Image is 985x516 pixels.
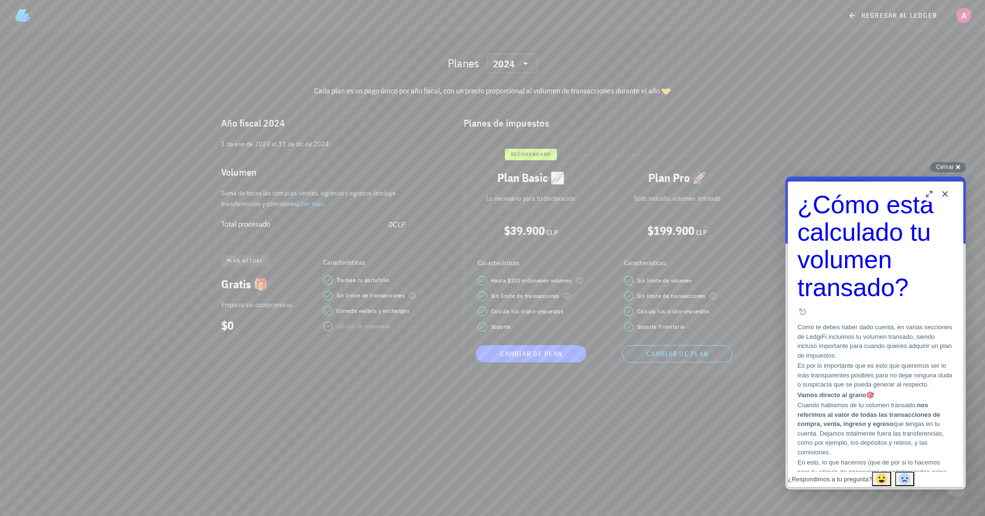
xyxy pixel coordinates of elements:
span: $39.900 [504,223,545,238]
div: ¿Respondimos a tu pregunta? [2,298,87,308]
p: 🎯 [12,214,168,223]
button: Send feedback: No. For "¿Respondimos a tu pregunta?" [110,295,129,310]
button: Cambiar de plan [476,345,586,362]
span: Calcula tus cripto-impuestos [637,307,709,316]
span: Calcula tus cripto-impuestos [491,307,563,316]
button: Send feedback: Sí. For "¿Respondimos a tu pregunta?" [87,295,106,310]
p: Es por lo importante que es esto que queremos ser lo más transparentes posibles para no dejar nin... [12,184,168,213]
span: Trackea tu portafolio [337,275,390,285]
div: avatar [956,8,972,23]
span: 0 [389,219,393,229]
span: $0 [221,318,234,333]
span: plan actual [227,255,264,267]
span: CLP [546,228,557,237]
div: 1 de ene de 2024 al 31 de dic de 2024. [214,139,425,157]
span: Sin límite de transacciones [491,291,559,301]
article: Doc article [12,14,168,456]
a: Ver más [300,199,323,208]
div: Article feedback [2,295,178,311]
p: Cuando hablamos de tu volumen transado, que tengas en tu cuenta. Dejamos totalmente fuera las tra... [12,224,168,280]
span: Sin límite de transacciones [337,291,405,300]
h1: ¿Cómo está calculado tu volumen transado? [12,14,168,125]
div: Volumen [214,157,425,188]
span: recomendado [511,149,551,160]
span: Sin límite de volumen [637,276,692,285]
p: Empieza sin compromisos [221,299,310,310]
div: 2024 [493,59,515,69]
strong: Vamos directo al grano [12,215,81,222]
span: Cerrar [936,163,954,170]
span: Gratis 🎁 [221,276,268,292]
div: Cálculo de impuestos [337,322,391,331]
div: ¿Cómo está calculado tu volumen transado? [12,14,168,142]
span: Sin límite de transacciones [637,291,706,301]
strong: nos referimos al valor de todas las transacciones de compra, venta, ingreso y egreso [12,225,155,251]
a: regresar al ledger [842,7,945,24]
span: Soporte Prioritario [637,322,685,332]
p: Todo incluido, volumen ilimitado [618,193,736,204]
span: CLP [696,228,707,237]
span: Conecta wallets y exchanges [337,306,410,316]
span: Plan Pro 🚀 [648,170,707,185]
div: Año fiscal 2024 [214,108,425,139]
span: Cambiar de plan [480,349,582,358]
div: Suma de todas las compras, ventas, ingresos y egresos (excluye transferencias y comisiones). . [214,188,425,209]
div: Cada plan es un pago único por año fiscal, con un precio proporcional al volumen de transacciones... [208,79,778,102]
span: ¿Respondimos a tu pregunta? [2,299,87,306]
div: Planes de impuestos [456,108,772,139]
iframe: Help Scout Beacon - Live Chat, Contact Form, and Knowledge Base [785,177,966,490]
p: En esto, lo que hacemos (que de por si lo hacemos para tu cálculo de ganancias) es valorizar todo... [12,281,168,328]
span: $199.900 [647,223,695,238]
span: 100 millones [511,277,543,284]
h2: Planes [448,55,480,71]
button: Cambiar de plan [622,345,732,362]
span: CLP [393,219,406,229]
span: regresar al ledger [850,11,937,20]
span: Cambiar de plan [626,349,728,358]
div: 2024 [487,54,537,73]
div: Total procesado [221,219,389,229]
p: Lo necesario para tu declaración [472,193,590,204]
p: Como te debes haber dado cuenta, en varias secciones de LedgiFi incluimos tu volumen transado, si... [12,146,168,183]
span: Plan Basic 📈 [497,170,565,185]
button: Cerrar [930,162,966,172]
img: LedgiFi [15,8,31,23]
span: Soporte [491,322,511,332]
span: Hasta $ en volumen [491,276,572,285]
a: ¿Cómo está calculado tu volumen transado?. Click to open in new window. [12,14,168,142]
